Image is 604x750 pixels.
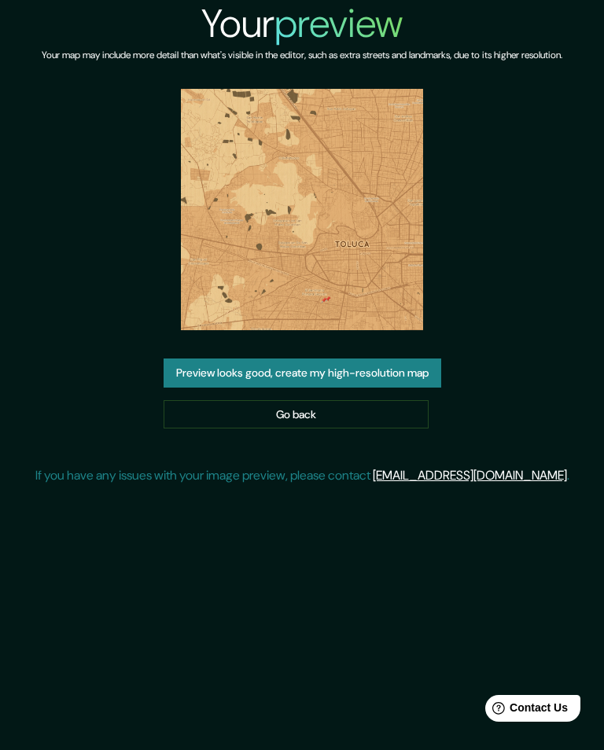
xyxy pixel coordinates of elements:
p: If you have any issues with your image preview, please contact . [35,466,569,485]
h6: Your map may include more detail than what's visible in the editor, such as extra streets and lan... [42,47,562,64]
a: [EMAIL_ADDRESS][DOMAIN_NAME] [373,467,567,483]
img: created-map-preview [181,89,422,330]
a: Go back [164,400,429,429]
iframe: Help widget launcher [464,689,587,733]
button: Preview looks good, create my high-resolution map [164,358,441,388]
